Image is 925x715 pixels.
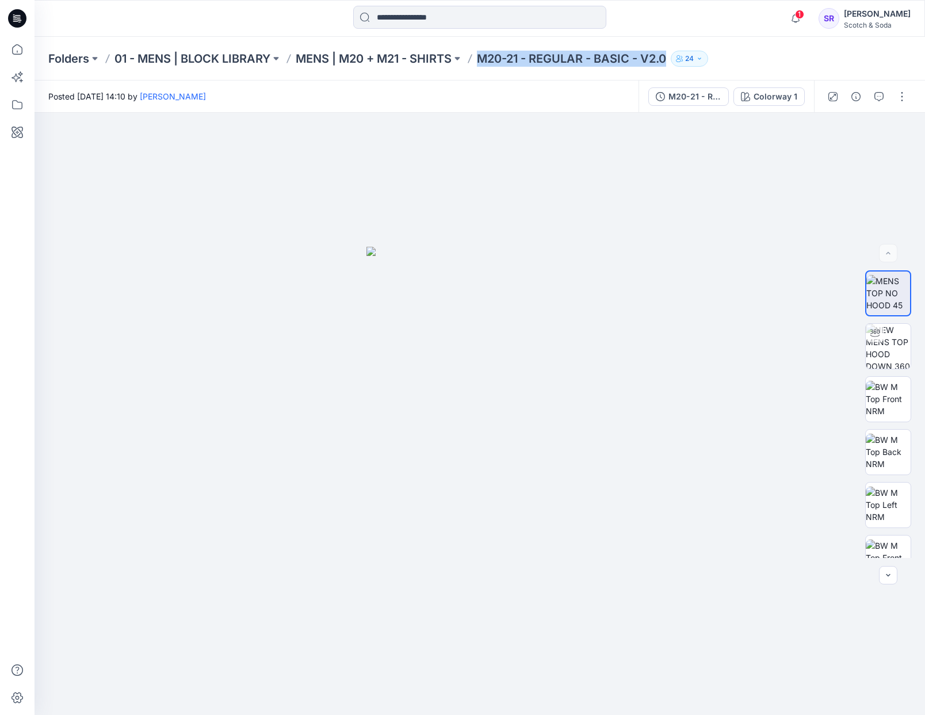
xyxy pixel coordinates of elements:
span: Posted [DATE] 14:10 by [48,90,206,102]
span: 1 [795,10,804,19]
img: BW M Top Back NRM [866,434,911,470]
div: [PERSON_NAME] [844,7,911,21]
div: SR [819,8,839,29]
a: [PERSON_NAME] [140,91,206,101]
div: Colorway 1 [754,90,797,103]
button: M20-21 - REGULAR - BASIC - V2.0 [648,87,729,106]
div: Scotch & Soda [844,21,911,29]
img: NEW MENS TOP HOOD DOWN 360 [866,324,911,369]
a: MENS | M20 + M21 - SHIRTS [296,51,452,67]
a: 01 - MENS | BLOCK LIBRARY [114,51,270,67]
a: Folders [48,51,89,67]
button: 24 [671,51,708,67]
img: BW M Top Left NRM [866,487,911,523]
p: M20-21 - REGULAR - BASIC - V2.0 [477,51,666,67]
button: Colorway 1 [733,87,805,106]
p: 24 [685,52,694,65]
div: M20-21 - REGULAR - BASIC - V2.0 [668,90,721,103]
img: BW M Top Front NRM [866,381,911,417]
button: Details [847,87,865,106]
img: BW M Top Front Chest NRM [866,540,911,576]
img: MENS TOP NO HOOD 45 [866,275,910,311]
